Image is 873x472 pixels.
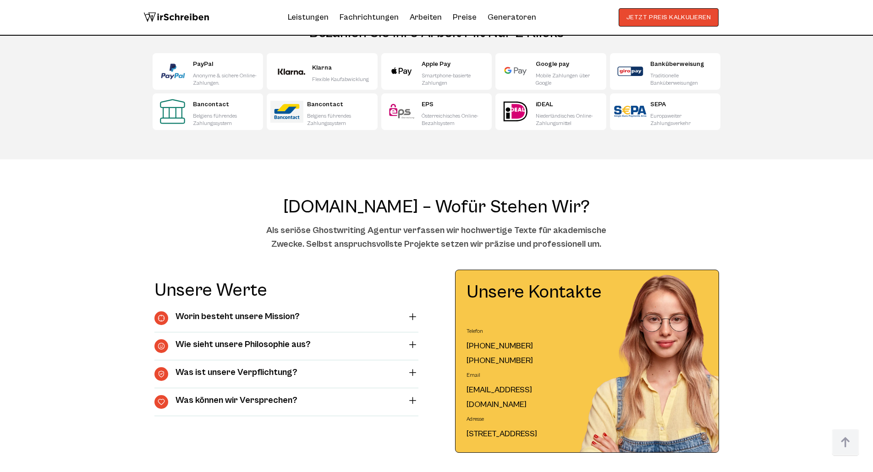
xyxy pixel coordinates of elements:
img: Banküberweisung [614,60,647,82]
img: PayPal [156,60,189,82]
span: Belgiens führendes Zahlungssystem [193,113,260,127]
h3: Unsere Kontakte [467,281,602,303]
summary: Icon Wie sieht unsere Philosophie aus? [154,339,418,353]
a: [PHONE_NUMBER] [467,353,533,368]
h2: [DOMAIN_NAME] – Wofür stehen wir? [154,196,719,218]
h4: Was ist unsere Verpflichtung? [176,367,297,381]
span: iDEAL [536,99,603,110]
span: Belgiens führendes Zahlungssystem [307,113,374,127]
span: Apple Pay [422,59,489,70]
h4: Wie sieht unsere Philosophie aus? [176,339,311,353]
img: button top [832,429,859,456]
h4: Was können wir Versprechen? [176,395,297,409]
span: Smartphone-basierte Zahlungen [422,72,489,87]
summary: Icon Worin besteht unsere Mission? [154,311,418,325]
span: Traditionelle Banküberweisungen [650,72,717,87]
img: Icon [158,315,165,322]
h4: Worin besteht unsere Mission? [176,311,300,325]
span: Mobile Zahlungen über Google [536,72,603,87]
button: JETZT PREIS KALKULIEREN [619,8,719,27]
span: Niederländisches Online-Zahlungsmittel [536,113,603,127]
a: Leistungen [288,10,329,25]
img: Icon [158,398,165,406]
img: Klarna [275,60,308,82]
img: logo wirschreiben [143,8,209,27]
p: Telefon [467,328,582,335]
img: Icon [158,342,165,350]
img: Google pay [499,60,532,82]
span: SEPA [650,99,717,110]
h3: Unsere werte [154,279,418,301]
span: EPS [422,99,489,110]
img: Bancontact [270,101,303,123]
a: Fachrichtungen [340,10,399,25]
a: [PHONE_NUMBER] [467,339,533,353]
span: Anonyme & sichere Online-Zahlungen. [193,72,260,87]
span: Europaweiter Zahlungsverkehr [650,113,717,127]
img: iDEAL [499,98,532,126]
summary: Icon Was ist unsere Verpflichtung? [154,367,418,381]
img: Apple Pay [385,60,418,82]
p: Adresse [467,416,582,423]
span: Flexible Kaufabwicklung [312,76,369,83]
p: Email [467,372,582,379]
span: Google pay [536,59,603,70]
img: SEPA [614,105,647,117]
img: EPS [385,101,418,122]
span: PayPal [193,59,260,70]
img: Bancontact [156,96,189,128]
span: Bancontact [307,99,374,110]
a: [STREET_ADDRESS] [467,427,537,441]
img: Icon [158,370,165,378]
span: Österreichisches Online-Bezahlsystem [422,113,489,127]
span: Bancontact [193,99,260,110]
span: Klarna [312,62,369,73]
p: Als seriöse Ghostwriting Agentur verfassen wir hochwertige Texte für akademische Zwecke. Selbst a... [253,224,620,251]
a: Preise [453,12,477,22]
a: [EMAIL_ADDRESS][DOMAIN_NAME] [467,383,582,412]
span: Banküberweisung [650,59,717,70]
summary: Icon Was können wir Versprechen? [154,395,418,409]
a: Arbeiten [410,10,442,25]
a: Generatoren [488,10,536,25]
